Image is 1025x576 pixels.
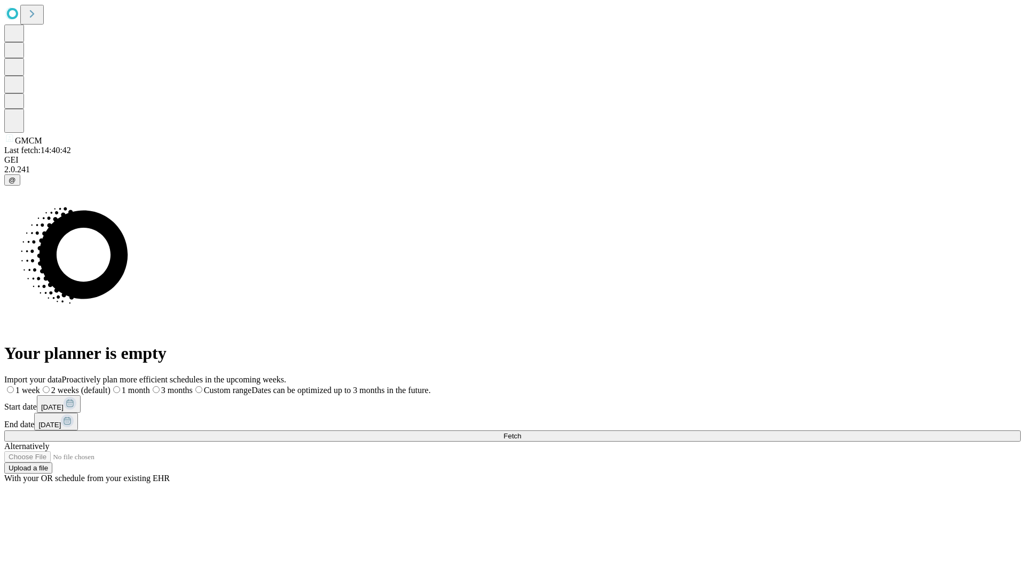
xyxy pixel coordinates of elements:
[4,155,1021,165] div: GEI
[122,386,150,395] span: 1 month
[503,432,521,440] span: Fetch
[4,375,62,384] span: Import your data
[4,442,49,451] span: Alternatively
[4,165,1021,174] div: 2.0.241
[51,386,111,395] span: 2 weeks (default)
[4,174,20,186] button: @
[4,395,1021,413] div: Start date
[15,136,42,145] span: GMCM
[9,176,16,184] span: @
[62,375,286,384] span: Proactively plan more efficient schedules in the upcoming weeks.
[251,386,430,395] span: Dates can be optimized up to 3 months in the future.
[113,386,120,393] input: 1 month
[38,421,61,429] span: [DATE]
[153,386,160,393] input: 3 months
[37,395,81,413] button: [DATE]
[7,386,14,393] input: 1 week
[204,386,251,395] span: Custom range
[43,386,50,393] input: 2 weeks (default)
[4,146,71,155] span: Last fetch: 14:40:42
[4,462,52,474] button: Upload a file
[4,474,170,483] span: With your OR schedule from your existing EHR
[15,386,40,395] span: 1 week
[34,413,78,430] button: [DATE]
[4,413,1021,430] div: End date
[161,386,193,395] span: 3 months
[4,430,1021,442] button: Fetch
[4,343,1021,363] h1: Your planner is empty
[41,403,64,411] span: [DATE]
[195,386,202,393] input: Custom rangeDates can be optimized up to 3 months in the future.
